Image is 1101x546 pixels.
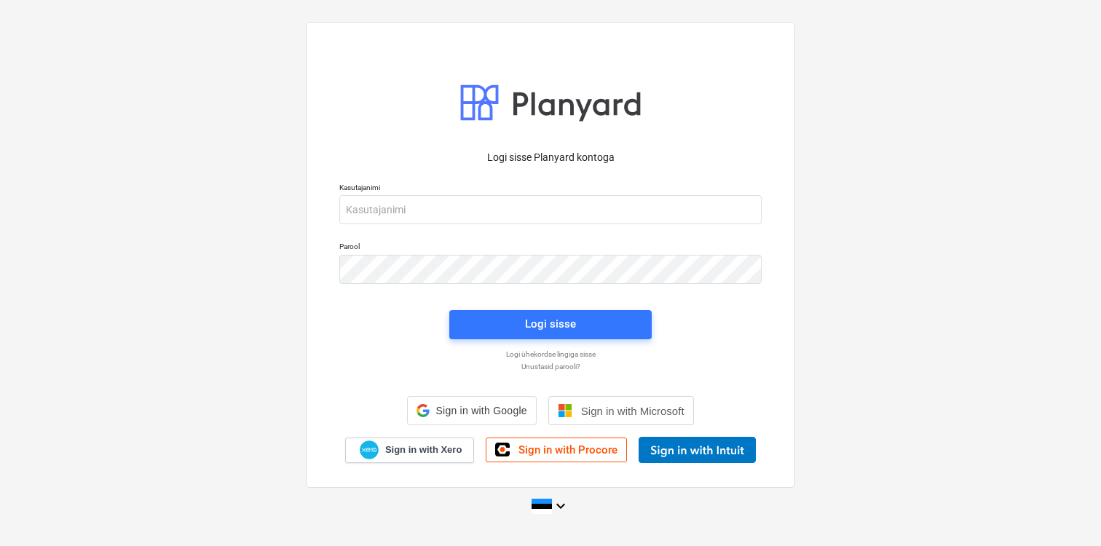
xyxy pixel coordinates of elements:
span: Sign in with Xero [385,443,462,456]
p: Kasutajanimi [339,183,762,195]
img: Xero logo [360,440,379,460]
i: keyboard_arrow_down [552,497,569,515]
button: Logi sisse [449,310,652,339]
div: Sign in with Google [407,396,536,425]
p: Logi sisse Planyard kontoga [339,150,762,165]
a: Unustasid parooli? [332,362,769,371]
img: Microsoft logo [558,403,572,418]
input: Kasutajanimi [339,195,762,224]
span: Sign in with Google [435,405,526,416]
span: Sign in with Microsoft [581,405,684,417]
a: Sign in with Procore [486,438,627,462]
a: Logi ühekordse lingiga sisse [332,349,769,359]
div: Logi sisse [525,314,576,333]
span: Sign in with Procore [518,443,617,456]
p: Parool [339,242,762,254]
a: Sign in with Xero [345,438,475,463]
